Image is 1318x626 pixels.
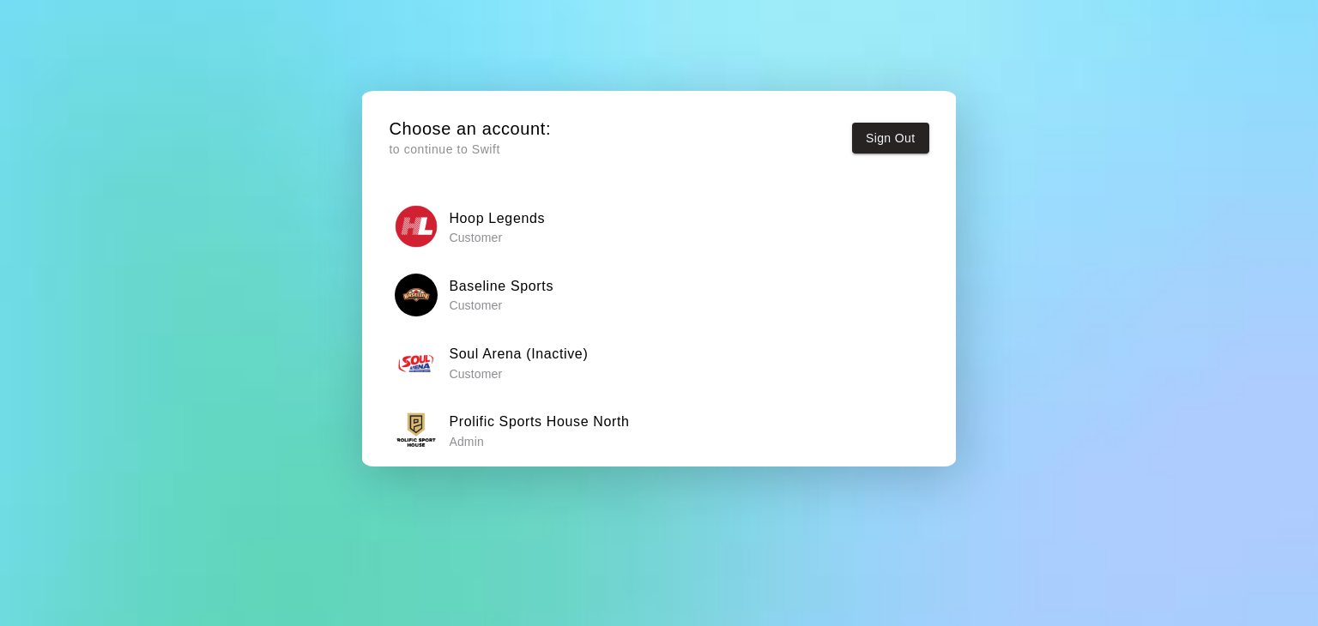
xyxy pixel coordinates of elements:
button: Baseline SportsBaseline Sports Customer [389,268,928,322]
img: Soul Arena [395,341,438,384]
button: Hoop LegendsHoop Legends Customer [389,200,928,254]
h5: Choose an account: [389,117,551,141]
p: Admin [449,433,629,450]
h6: Hoop Legends [449,208,545,230]
button: Prolific Sports House NorthProlific Sports House North Admin [389,404,928,458]
p: Customer [449,229,545,246]
img: Hoop Legends [395,205,438,248]
button: Sign Out [852,123,929,154]
img: Baseline Sports [395,274,438,316]
img: Prolific Sports House North [395,409,438,452]
h6: Baseline Sports [449,275,553,298]
p: Customer [449,365,588,382]
p: Customer [449,297,553,314]
p: to continue to Swift [389,141,551,159]
button: Soul ArenaSoul Arena (Inactive)Customer [389,335,928,389]
h6: Prolific Sports House North [449,411,629,433]
h6: Soul Arena (Inactive) [449,343,588,365]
